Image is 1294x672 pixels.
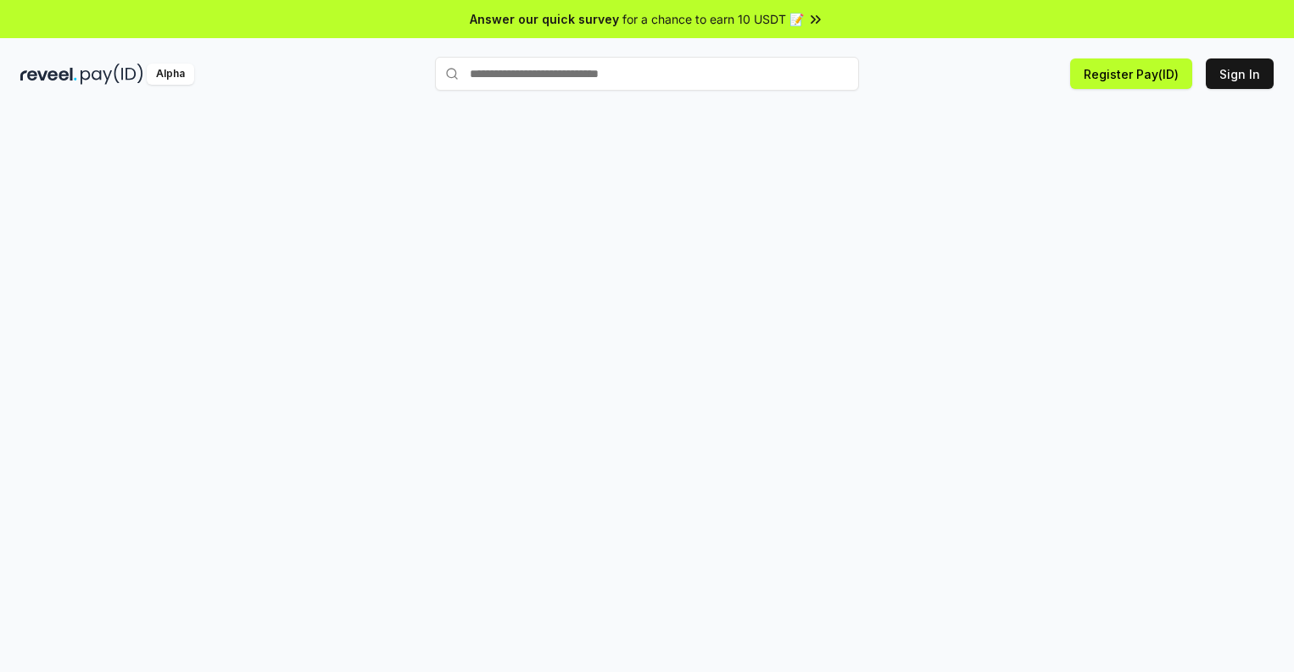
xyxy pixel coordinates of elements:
[20,64,77,85] img: reveel_dark
[622,10,804,28] span: for a chance to earn 10 USDT 📝
[1070,58,1192,89] button: Register Pay(ID)
[147,64,194,85] div: Alpha
[1206,58,1274,89] button: Sign In
[81,64,143,85] img: pay_id
[470,10,619,28] span: Answer our quick survey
